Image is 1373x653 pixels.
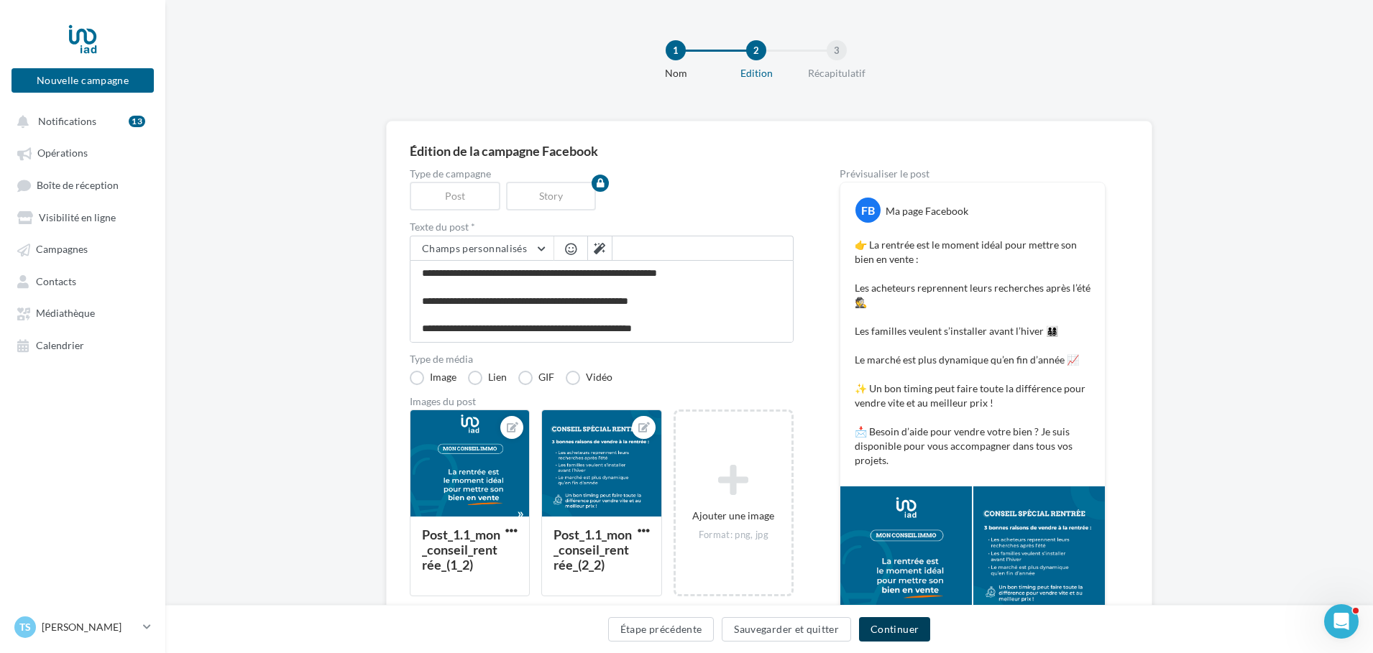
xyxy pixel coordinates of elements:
[886,204,968,218] div: Ma page Facebook
[36,244,88,256] span: Campagnes
[859,617,930,642] button: Continuer
[9,236,157,261] a: Campagnes
[554,527,632,573] div: Post_1.1_mon_conseil_rentrée_(2_2)
[9,268,157,294] a: Contacts
[129,116,145,127] div: 13
[36,339,84,351] span: Calendrier
[608,617,715,642] button: Étape précédente
[36,275,76,287] span: Contacts
[12,68,154,93] button: Nouvelle campagne
[410,397,794,407] div: Images du post
[410,236,554,261] button: Champs personnalisés
[518,371,554,385] label: GIF
[9,108,151,134] button: Notifications 13
[9,172,157,198] a: Boîte de réception
[1324,604,1359,639] iframe: Intercom live chat
[42,620,137,634] p: [PERSON_NAME]
[422,242,527,254] span: Champs personnalisés
[12,613,154,641] a: TS [PERSON_NAME]
[410,144,1129,157] div: Édition de la campagne Facebook
[37,147,88,159] span: Opérations
[722,617,851,642] button: Sauvegarder et quitter
[855,238,1090,468] p: 👉 La rentrée est le moment idéal pour mettre son bien en vente : Les acheteurs reprennent leurs r...
[422,527,500,573] div: Post_1.1_mon_conseil_rentrée_(1_2)
[791,66,883,80] div: Récapitulatif
[855,198,881,223] div: FB
[410,222,794,232] label: Texte du post *
[36,307,95,320] span: Médiathèque
[9,139,157,165] a: Opérations
[666,40,686,60] div: 1
[9,204,157,230] a: Visibilité en ligne
[746,40,766,60] div: 2
[410,354,794,364] label: Type de média
[710,66,802,80] div: Edition
[19,620,31,634] span: TS
[9,300,157,325] a: Médiathèque
[38,115,96,127] span: Notifications
[37,179,119,191] span: Boîte de réception
[410,371,456,385] label: Image
[468,371,507,385] label: Lien
[410,169,794,179] label: Type de campagne
[9,332,157,358] a: Calendrier
[566,371,612,385] label: Vidéo
[630,66,722,80] div: Nom
[39,211,116,223] span: Visibilité en ligne
[840,169,1106,179] div: Prévisualiser le post
[827,40,847,60] div: 3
